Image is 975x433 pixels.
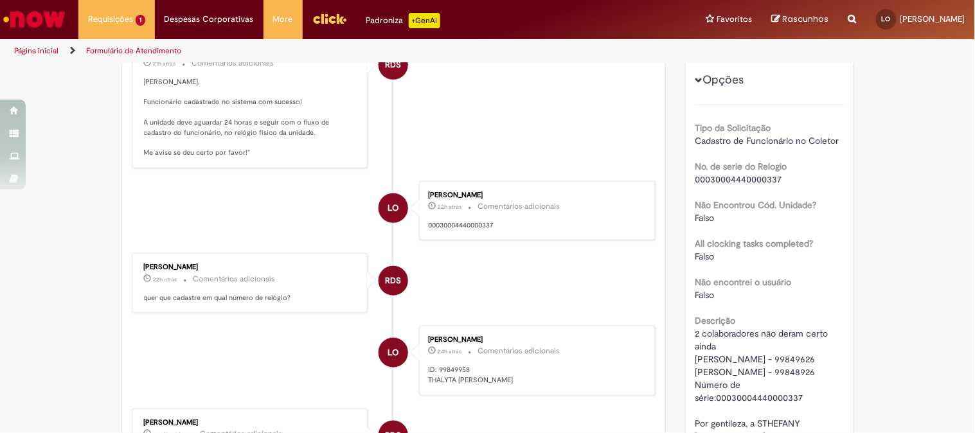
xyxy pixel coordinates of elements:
[144,419,358,427] div: [PERSON_NAME]
[695,251,715,262] span: Falso
[428,220,642,231] p: 00030004440000337
[428,191,642,199] div: [PERSON_NAME]
[783,13,829,25] span: Rascunhos
[478,201,560,212] small: Comentários adicionais
[144,77,358,158] p: [PERSON_NAME], Funcionário cadastrado no sistema com sucesso! A unidade deve aguardar 24 horas e ...
[192,58,274,69] small: Comentários adicionais
[900,13,965,24] span: [PERSON_NAME]
[1,6,67,32] img: ServiceNow
[379,50,408,80] div: Raquel De Souza
[312,9,347,28] img: click_logo_yellow_360x200.png
[379,338,408,367] div: Livia Andrade De Almeida Oliveira
[388,337,399,368] span: LO
[717,13,753,26] span: Favoritos
[695,173,782,185] span: 00030004440000337
[428,365,642,385] p: ID: 99849958 THALYTA [PERSON_NAME]
[193,274,276,285] small: Comentários adicionais
[438,203,461,211] span: 22h atrás
[10,39,640,63] ul: Trilhas de página
[366,13,440,28] div: Padroniza
[695,161,787,172] b: No. de serie do Relogio
[144,293,358,303] p: quer que cadastre em qual número de relógio?
[379,193,408,223] div: Livia Andrade De Almeida Oliveira
[438,203,461,211] time: 28/08/2025 16:13:51
[695,238,814,249] b: All clocking tasks completed?
[165,13,254,26] span: Despesas Corporativas
[695,212,715,224] span: Falso
[144,263,358,271] div: [PERSON_NAME]
[695,289,715,301] span: Falso
[386,265,402,296] span: RDS
[154,276,177,283] span: 22h atrás
[88,13,133,26] span: Requisições
[695,199,817,211] b: Não Encontrou Cód. Unidade?
[386,49,402,80] span: RDS
[478,346,560,357] small: Comentários adicionais
[438,348,461,355] time: 28/08/2025 13:57:36
[273,13,293,26] span: More
[388,193,399,224] span: LO
[409,13,440,28] p: +GenAi
[695,315,736,326] b: Descrição
[154,60,176,67] span: 21h atrás
[428,336,642,344] div: [PERSON_NAME]
[154,276,177,283] time: 28/08/2025 15:58:43
[772,13,829,26] a: Rascunhos
[882,15,891,23] span: LO
[379,266,408,296] div: Raquel De Souza
[86,46,181,56] a: Formulário de Atendimento
[438,348,461,355] span: 24h atrás
[695,122,771,134] b: Tipo da Solicitação
[695,276,792,288] b: Não encontrei o usuário
[136,15,145,26] span: 1
[695,135,839,146] span: Cadastro de Funcionário no Coletor
[14,46,58,56] a: Página inicial
[154,60,176,67] time: 28/08/2025 17:01:37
